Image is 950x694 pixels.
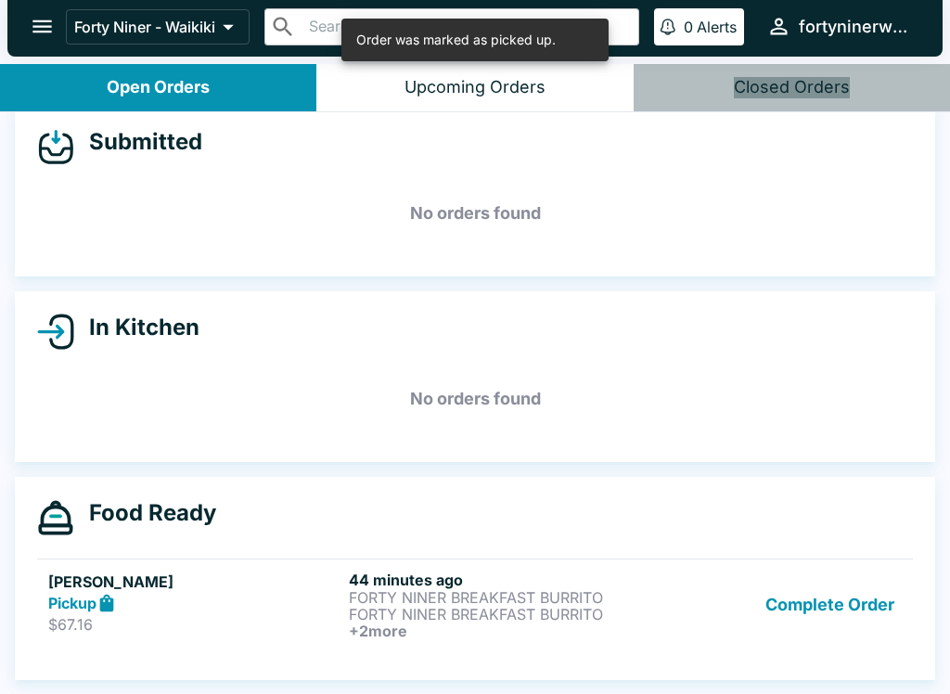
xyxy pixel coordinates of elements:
button: Forty Niner - Waikiki [66,9,250,45]
div: Closed Orders [734,77,850,98]
div: Open Orders [107,77,210,98]
p: FORTY NINER BREAKFAST BURRITO [349,606,642,623]
div: Order was marked as picked up. [356,24,556,56]
input: Search orders by name or phone number [303,14,631,40]
h4: Food Ready [74,499,216,527]
h4: Submitted [74,128,202,156]
strong: Pickup [48,594,96,612]
h6: 44 minutes ago [349,571,642,589]
div: Upcoming Orders [404,77,546,98]
div: fortyninerwaikiki [799,16,913,38]
h5: No orders found [37,366,913,432]
p: 0 [684,18,693,36]
p: $67.16 [48,615,341,634]
p: FORTY NINER BREAKFAST BURRITO [349,589,642,606]
a: [PERSON_NAME]Pickup$67.1644 minutes agoFORTY NINER BREAKFAST BURRITOFORTY NINER BREAKFAST BURRITO... [37,559,913,650]
button: open drawer [19,3,66,50]
h4: In Kitchen [74,314,199,341]
button: fortyninerwaikiki [759,6,920,46]
h6: + 2 more [349,623,642,639]
h5: [PERSON_NAME] [48,571,341,593]
button: Complete Order [758,571,902,639]
p: Forty Niner - Waikiki [74,18,215,36]
p: Alerts [697,18,737,36]
h5: No orders found [37,180,913,247]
